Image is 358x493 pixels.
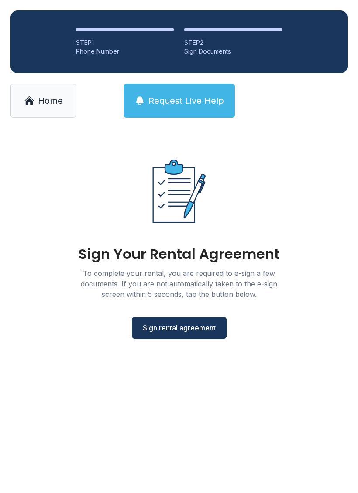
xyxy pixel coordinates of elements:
div: Phone Number [76,47,174,56]
div: Sign Documents [184,47,282,56]
div: STEP 2 [184,38,282,47]
div: STEP 1 [76,38,174,47]
span: Request Live Help [148,95,224,107]
img: Rental agreement document illustration [134,146,224,237]
div: To complete your rental, you are required to e-sign a few documents. If you are not automatically... [70,268,288,299]
span: Sign rental agreement [143,323,216,333]
div: Sign Your Rental Agreement [78,247,280,261]
span: Home [38,95,63,107]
